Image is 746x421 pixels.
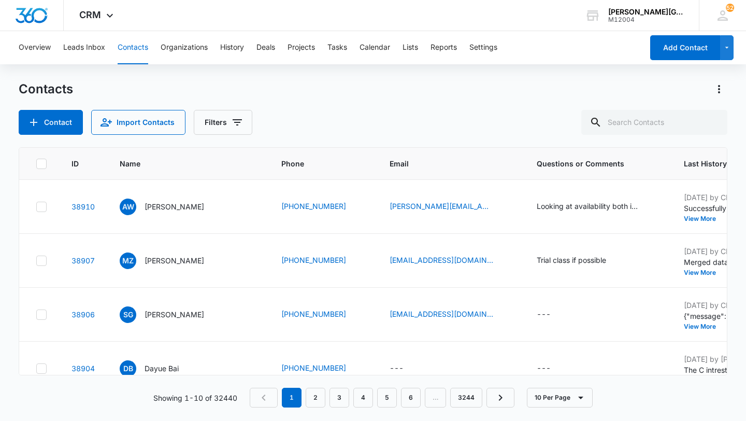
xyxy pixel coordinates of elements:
[537,201,640,212] div: Looking at availability both in [GEOGRAPHIC_DATA] and in [GEOGRAPHIC_DATA]
[71,158,80,169] span: ID
[486,388,514,408] a: Next Page
[684,216,723,222] button: View More
[19,110,83,135] button: Add Contact
[120,306,223,323] div: Name - Suprita Ganesh - Select to Edit Field
[726,4,734,12] div: notifications count
[390,255,512,267] div: Email - shanshan.gong2020@gmail.com - Select to Edit Field
[537,362,569,375] div: Questions or Comments - - Select to Edit Field
[120,199,136,215] span: AW
[281,362,365,375] div: Phone - 9495016775 - Select to Edit Field
[71,364,95,373] a: Navigate to contact details page for Dayue Bai
[390,255,493,265] a: [EMAIL_ADDRESS][DOMAIN_NAME]
[282,388,302,408] em: 1
[527,388,593,408] button: 10 Per Page
[91,110,185,135] button: Import Contacts
[390,308,493,319] a: [EMAIL_ADDRESS][DOMAIN_NAME]
[390,362,422,375] div: Email - - Select to Edit Field
[726,4,734,12] span: 52
[281,362,346,373] a: [PHONE_NUMBER]
[194,110,252,135] button: Filters
[537,158,659,169] span: Questions or Comments
[288,31,315,64] button: Projects
[537,362,551,375] div: ---
[145,201,204,212] p: [PERSON_NAME]
[390,308,512,321] div: Email - supritag.05@gmail.com - Select to Edit Field
[390,201,512,213] div: Email - Alicia.Wetmore@gmail.com - Select to Edit Field
[650,35,720,60] button: Add Contact
[250,388,514,408] nav: Pagination
[537,201,659,213] div: Questions or Comments - Looking at availability both in Redmond and in Bellevue - Select to Edit ...
[684,270,723,276] button: View More
[19,31,51,64] button: Overview
[537,308,551,321] div: ---
[120,306,136,323] span: SG
[281,201,346,212] a: [PHONE_NUMBER]
[120,360,136,377] span: DB
[390,201,493,212] a: [PERSON_NAME][EMAIL_ADDRESS][PERSON_NAME][DOMAIN_NAME]
[281,255,365,267] div: Phone - 6503025395 - Select to Edit Field
[281,158,350,169] span: Phone
[390,362,404,375] div: ---
[581,110,727,135] input: Search Contacts
[431,31,457,64] button: Reports
[537,255,625,267] div: Questions or Comments - Trial class if possible - Select to Edit Field
[120,252,136,269] span: MZ
[19,81,73,97] h1: Contacts
[79,9,101,20] span: CRM
[120,252,223,269] div: Name - Meilin Zhu - Select to Edit Field
[256,31,275,64] button: Deals
[220,31,244,64] button: History
[120,199,223,215] div: Name - Alicia Wetmore - Select to Edit Field
[118,31,148,64] button: Contacts
[353,388,373,408] a: Page 4
[120,360,197,377] div: Name - Dayue Bai - Select to Edit Field
[608,16,684,23] div: account id
[469,31,497,64] button: Settings
[401,388,421,408] a: Page 6
[145,309,204,320] p: [PERSON_NAME]
[281,201,365,213] div: Phone - 6107167450 - Select to Edit Field
[329,388,349,408] a: Page 3
[537,255,606,265] div: Trial class if possible
[306,388,325,408] a: Page 2
[281,255,346,265] a: [PHONE_NUMBER]
[145,255,204,266] p: [PERSON_NAME]
[390,158,497,169] span: Email
[537,308,569,321] div: Questions or Comments - - Select to Edit Field
[377,388,397,408] a: Page 5
[153,392,237,403] p: Showing 1-10 of 32440
[71,202,95,211] a: Navigate to contact details page for Alicia Wetmore
[281,308,346,319] a: [PHONE_NUMBER]
[120,158,241,169] span: Name
[608,8,684,16] div: account name
[161,31,208,64] button: Organizations
[71,256,95,265] a: Navigate to contact details page for Meilin Zhu
[360,31,390,64] button: Calendar
[403,31,418,64] button: Lists
[450,388,482,408] a: Page 3244
[281,308,365,321] div: Phone - +16179032199 - Select to Edit Field
[327,31,347,64] button: Tasks
[63,31,105,64] button: Leads Inbox
[145,363,179,374] p: Dayue Bai
[71,310,95,319] a: Navigate to contact details page for Suprita Ganesh
[684,324,723,330] button: View More
[711,81,727,97] button: Actions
